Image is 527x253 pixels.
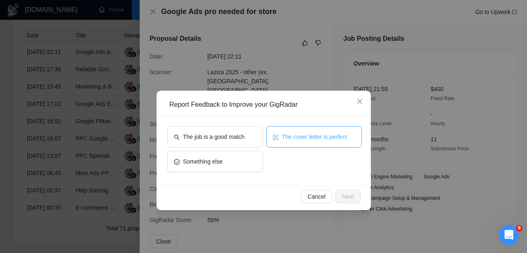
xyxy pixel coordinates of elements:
span: The cover letter is perfect [282,132,347,141]
span: 9 [516,225,522,232]
button: smileSomething else [167,151,263,172]
span: search [174,134,180,140]
button: Next [335,190,361,203]
button: formThe cover letter is perfect [266,126,362,148]
button: Cancel [301,190,332,203]
span: form [273,134,279,140]
span: Something else [183,157,223,166]
span: close [356,98,363,105]
button: searchThe job is a good match [167,126,263,148]
span: smile [174,158,180,164]
span: The job is a good match [183,132,244,141]
button: Close [349,91,371,113]
div: Report Feedback to Improve your GigRadar [169,100,364,109]
iframe: Intercom live chat [499,225,519,245]
span: Cancel [307,192,326,201]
